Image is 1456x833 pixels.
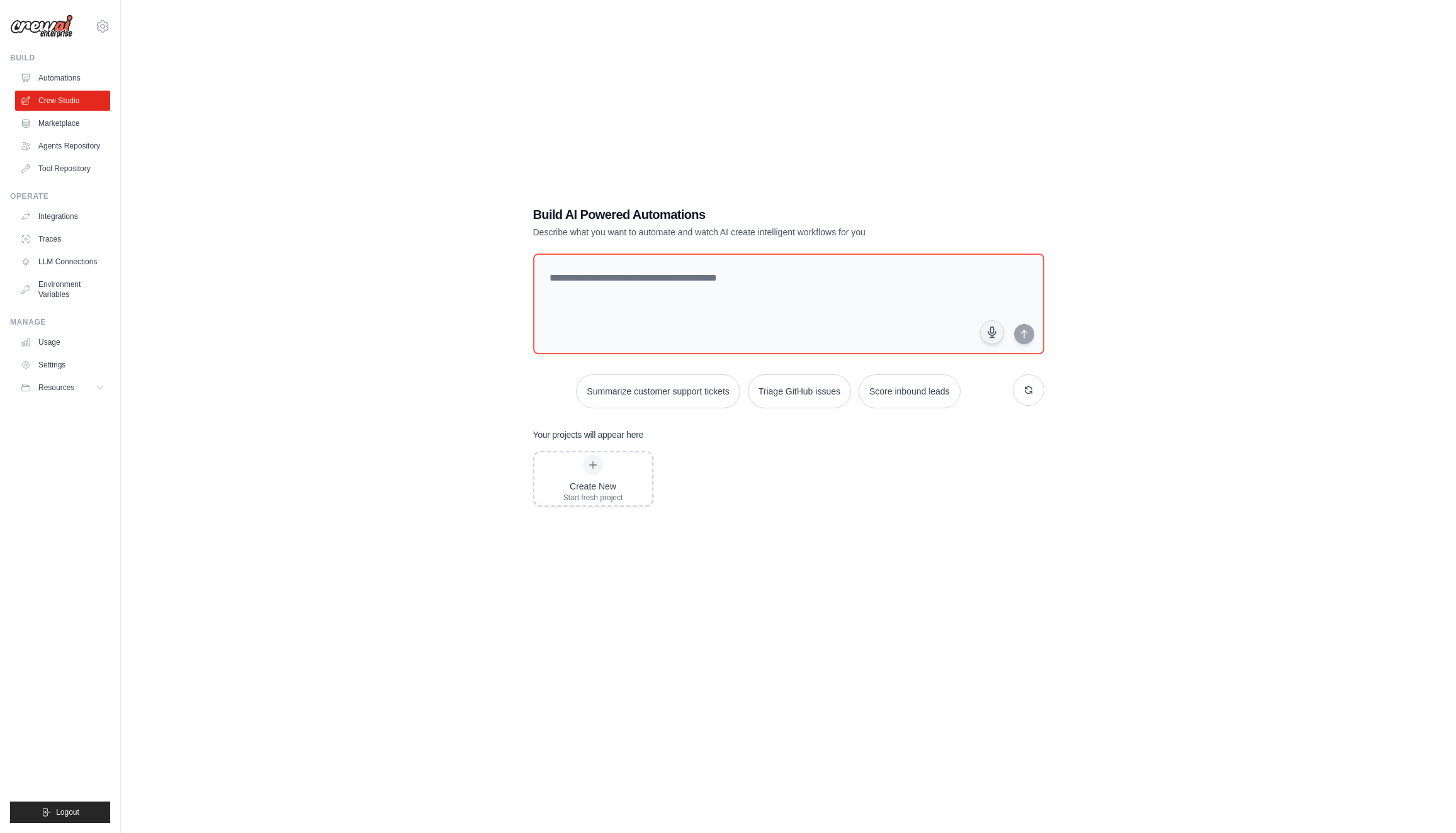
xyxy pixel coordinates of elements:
[15,377,110,398] button: Resources
[56,807,79,817] span: Logout
[15,206,110,226] a: Integrations
[10,53,110,63] div: Build
[576,374,740,408] button: Summarize customer support tickets
[15,136,110,156] a: Agents Repository
[10,191,110,201] div: Operate
[38,383,74,393] span: Resources
[15,91,110,111] a: Crew Studio
[15,229,110,249] a: Traces
[533,206,956,223] h1: Build AI Powered Automations
[748,374,851,408] button: Triage GitHub issues
[15,355,110,375] a: Settings
[15,113,110,133] a: Marketplace
[533,428,644,441] h3: Your projects will appear here
[10,802,110,823] button: Logout
[15,68,110,88] a: Automations
[10,14,73,38] img: Logo
[10,317,110,327] div: Manage
[15,332,110,352] a: Usage
[15,274,110,305] a: Environment Variables
[533,226,956,238] p: Describe what you want to automate and watch AI create intelligent workflows for you
[563,493,623,503] div: Start fresh project
[15,252,110,272] a: LLM Connections
[563,480,623,493] div: Create New
[1013,374,1044,406] button: Get new suggestions
[980,320,1004,344] button: Click to speak your automation idea
[859,374,961,408] button: Score inbound leads
[15,159,110,179] a: Tool Repository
